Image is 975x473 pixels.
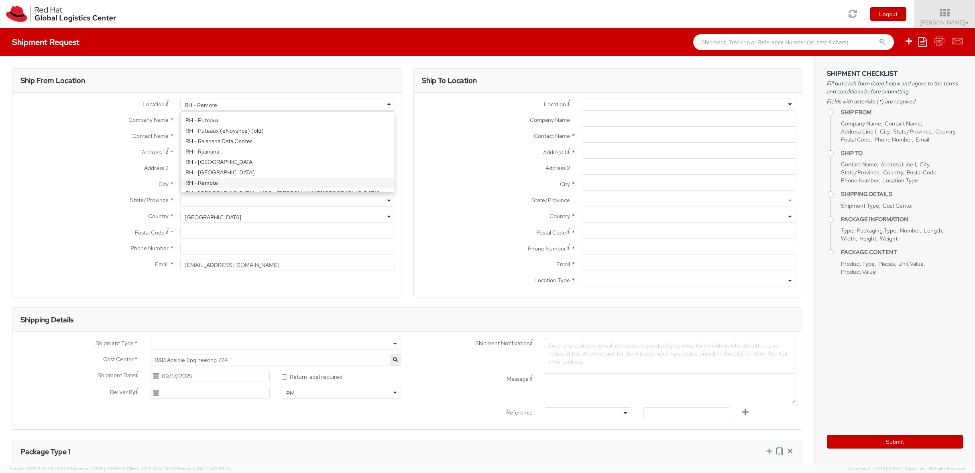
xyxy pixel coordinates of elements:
[12,38,79,46] h4: Shipment Request
[841,120,881,127] span: Company Name
[898,260,924,267] span: Unit Value
[924,227,942,234] span: Length
[548,342,788,365] span: Enter any additional email addresses, separated by comma, for individuals who should receive noti...
[900,227,920,234] span: Number
[20,316,73,324] h3: Shipping Details
[181,188,394,206] div: RH - [GEOGRAPHIC_DATA] - MSO - [PERSON_NAME][GEOGRAPHIC_DATA][PERSON_NAME]
[135,229,165,236] span: Postal Code
[841,177,879,184] span: Phone Number
[110,388,135,396] span: Deliver By
[881,161,916,168] span: Address Line 1
[841,260,875,267] span: Product Type
[841,191,963,197] h4: Shipping Details
[841,268,876,275] span: Product Value
[475,339,530,348] span: Shipment Notification
[127,466,231,471] span: Client: 2025.18.0-71d3358
[286,389,295,397] div: PM
[10,466,126,471] span: Server: 2025.19.0-91c74307f99
[181,157,394,167] div: RH - [GEOGRAPHIC_DATA]
[155,356,397,364] span: R&D Ansible Engineering 724
[536,229,566,236] span: Postal Code
[841,235,856,242] span: Width
[422,77,477,85] h3: Ship To Location
[181,136,394,146] div: RH - Ra'anana Data Center
[870,7,906,21] button: Logout
[920,19,970,26] span: [PERSON_NAME]
[841,216,963,222] h4: Package Information
[20,448,71,456] h3: Package Type 1
[98,371,135,380] span: Shipment Date
[827,97,963,105] span: Fields with asterisks (*) are required
[841,150,963,156] h4: Ship To
[827,435,963,449] button: Submit
[96,339,134,348] span: Shipment Type
[560,180,570,188] span: City
[841,227,853,234] span: Type
[841,249,963,255] h4: Package Content
[128,116,169,123] span: Company Name
[534,277,570,284] span: Location Type
[181,115,394,125] div: RH - Puteaux
[530,116,570,123] span: Company Name
[181,167,394,178] div: RH - [GEOGRAPHIC_DATA]
[181,466,231,471] span: master, [DATE] 09:46:25
[827,79,963,95] span: Fill out each form listed below and agree to the terms and conditions before submitting
[531,196,570,204] span: State/Province
[893,128,932,135] span: State/Province
[534,132,570,139] span: Contact Name
[185,101,217,109] div: RH - Remote
[841,161,877,168] span: Contact Name
[132,132,169,139] span: Contact Name
[550,212,570,220] span: Country
[506,409,533,416] span: Reference
[507,375,529,382] span: Message
[841,136,871,143] span: Postal Code
[859,235,876,242] span: Height
[181,146,394,157] div: RH - Raanana
[556,261,570,268] span: Email
[857,227,896,234] span: Packaging Type
[916,136,929,143] span: Email
[883,169,903,176] span: Country
[528,245,566,252] span: Phone Number
[155,261,169,268] span: Email
[841,169,879,176] span: State/Province
[130,245,169,252] span: Phone Number
[880,128,890,135] span: City
[282,374,287,380] input: Return label required
[142,149,165,156] span: Address 1
[841,128,876,135] span: Address Line 1
[935,128,955,135] span: Country
[544,101,566,108] span: Location
[148,212,169,220] span: Country
[827,70,963,77] h3: Shipment Checklist
[543,149,566,156] span: Address 1
[282,372,344,381] label: Return label required
[965,20,970,26] span: ▼
[883,202,913,209] span: Cost Center
[130,196,169,204] span: State/Province
[874,136,912,143] span: Phone Number
[185,213,241,221] div: [GEOGRAPHIC_DATA]
[181,125,394,136] div: RH - Puteaux (eNovance) (old)
[150,354,401,366] span: R&D Ansible Engineering 724
[920,161,929,168] span: City
[142,101,165,108] span: Location
[882,177,918,184] span: Location Type
[880,235,898,242] span: Weight
[885,120,921,127] span: Contact Name
[159,180,169,188] span: City
[848,466,965,472] span: Copyright © [DATE]-[DATE] Agistix Inc., All Rights Reserved
[841,202,879,209] span: Shipment Type
[103,355,134,364] span: Cost Center
[907,169,936,176] span: Postal Code
[181,178,394,188] div: RH - Remote
[75,466,126,471] span: master, [DATE] 09:50:40
[546,164,570,172] span: Address 2
[20,77,85,85] h3: Ship From Location
[693,34,894,50] input: Shipment, Tracking or Reference Number (at least 4 chars)
[6,6,116,22] img: rh-logistics-00dfa346123c4ec078e1.svg
[841,109,963,115] h4: Ship From
[878,260,895,267] span: Pieces
[144,164,169,172] span: Address 2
